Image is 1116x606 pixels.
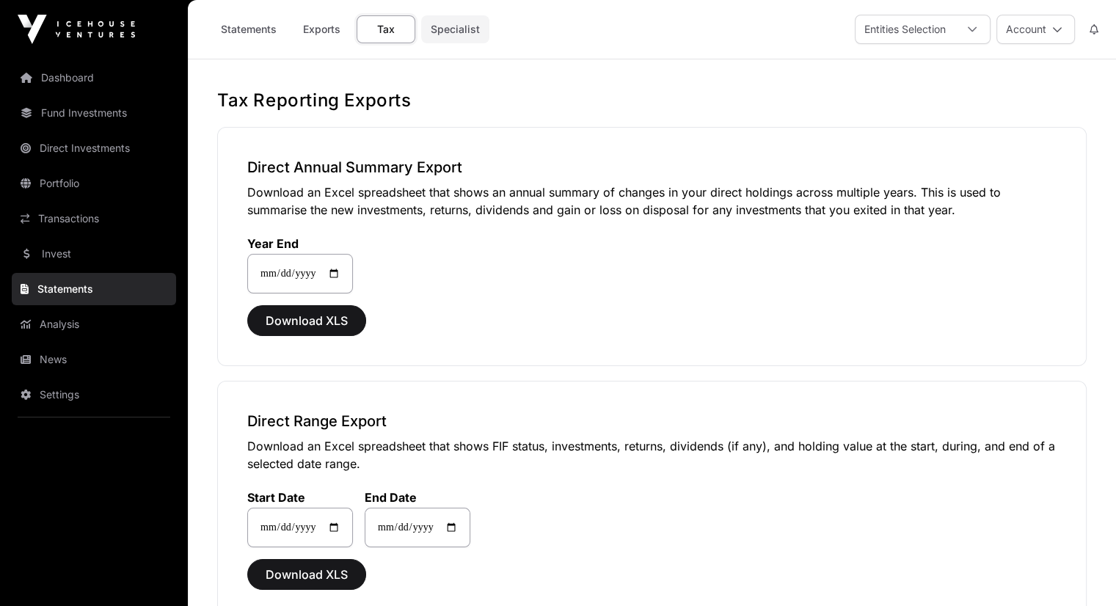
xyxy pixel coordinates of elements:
a: Dashboard [12,62,176,94]
a: Tax [357,15,415,43]
button: Download XLS [247,559,366,590]
a: Invest [12,238,176,270]
a: News [12,343,176,376]
button: Account [996,15,1075,44]
a: Direct Investments [12,132,176,164]
div: Entities Selection [856,15,955,43]
a: Exports [292,15,351,43]
label: End Date [365,490,470,505]
span: Download XLS [266,312,348,329]
a: Portfolio [12,167,176,200]
img: Icehouse Ventures Logo [18,15,135,44]
a: Statements [211,15,286,43]
a: Specialist [421,15,489,43]
h3: Direct Range Export [247,411,1057,431]
a: Analysis [12,308,176,340]
label: Start Date [247,490,353,505]
p: Download an Excel spreadsheet that shows an annual summary of changes in your direct holdings acr... [247,183,1057,219]
h1: Tax Reporting Exports [217,89,1087,112]
a: Transactions [12,202,176,235]
label: Year End [247,236,353,251]
span: Download XLS [266,566,348,583]
a: Settings [12,379,176,411]
button: Download XLS [247,305,366,336]
p: Download an Excel spreadsheet that shows FIF status, investments, returns, dividends (if any), an... [247,437,1057,472]
h3: Direct Annual Summary Export [247,157,1057,178]
a: Fund Investments [12,97,176,129]
iframe: Chat Widget [1043,536,1116,606]
a: Statements [12,273,176,305]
